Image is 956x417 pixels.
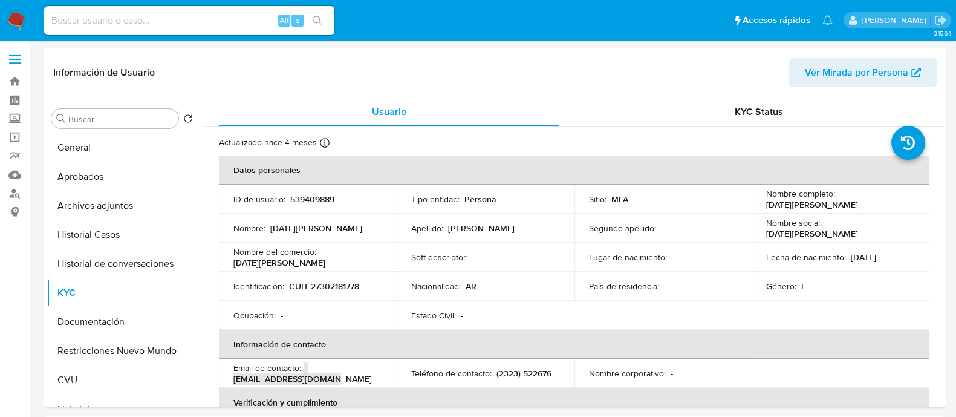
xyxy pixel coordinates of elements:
span: Accesos rápidos [743,14,810,27]
p: Lugar de nacimiento : [589,252,667,263]
span: KYC Status [735,105,783,119]
h1: Información de Usuario [53,67,155,79]
p: Ocupación : [233,310,276,321]
p: Apellido : [411,223,443,234]
span: Alt [279,15,289,26]
p: Nombre completo : [766,188,835,199]
p: - [461,310,463,321]
p: Nombre social : [766,217,822,228]
p: [DATE][PERSON_NAME] [766,199,858,210]
th: Información de contacto [219,330,929,359]
p: 539409889 [290,194,334,205]
p: Soft descriptor : [411,252,468,263]
span: Usuario [372,105,406,119]
button: Buscar [56,114,66,123]
p: [DATE][PERSON_NAME] [766,228,858,239]
p: F [801,281,806,292]
p: Tipo entidad : [411,194,460,205]
button: KYC [47,278,198,307]
p: AR [466,281,476,292]
button: Aprobados [47,162,198,191]
p: [DATE] [851,252,876,263]
button: Volver al orden por defecto [183,114,193,127]
input: Buscar usuario o caso... [44,13,334,28]
button: Historial Casos [47,220,198,249]
button: General [47,133,198,162]
p: Identificación : [233,281,284,292]
p: [DATE][PERSON_NAME] [233,257,325,268]
span: Ver Mirada por Persona [805,58,908,87]
p: Actualizado hace 4 meses [219,137,317,148]
p: Nombre del comercio : [233,246,316,257]
button: Restricciones Nuevo Mundo [47,337,198,366]
th: Verificación y cumplimiento [219,388,929,417]
button: Historial de conversaciones [47,249,198,278]
th: Datos personales [219,156,929,185]
p: (2323) 522676 [496,368,551,379]
button: Archivos adjuntos [47,191,198,220]
p: CUIT 27302181778 [289,281,359,292]
a: Notificaciones [822,15,833,25]
p: - [473,252,475,263]
p: Nombre corporativo : [589,368,666,379]
button: CVU [47,366,198,395]
button: Documentación [47,307,198,337]
p: - [672,252,674,263]
p: Email de contacto : [233,363,301,373]
p: MLA [611,194,628,205]
p: - [671,368,673,379]
p: País de residencia : [589,281,659,292]
input: Buscar [68,114,174,125]
p: [PERSON_NAME] [448,223,515,234]
p: Estado Civil : [411,310,456,321]
p: Género : [766,281,796,292]
button: Ver Mirada por Persona [789,58,937,87]
p: [DATE][PERSON_NAME] [270,223,362,234]
p: - [281,310,283,321]
span: s [296,15,299,26]
p: - [661,223,663,234]
p: Sitio : [589,194,606,205]
p: Segundo apellido : [589,223,656,234]
p: Teléfono de contacto : [411,368,492,379]
p: Fecha de nacimiento : [766,252,846,263]
p: ID de usuario : [233,194,285,205]
p: Nombre : [233,223,265,234]
a: Salir [934,14,947,27]
p: Nacionalidad : [411,281,461,292]
p: Persona [464,194,496,205]
p: [EMAIL_ADDRESS][DOMAIN_NAME] [233,373,372,384]
button: search-icon [305,12,330,29]
p: - [664,281,666,292]
p: roxana.vasquez@mercadolibre.com [862,15,930,26]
